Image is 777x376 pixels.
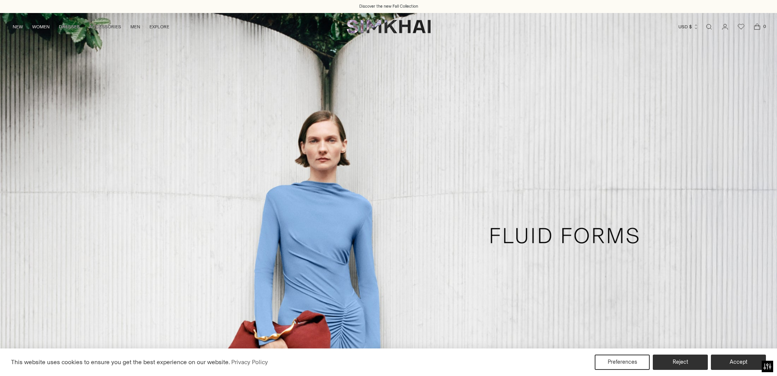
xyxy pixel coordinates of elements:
a: Open search modal [701,19,717,34]
button: Reject [653,355,708,370]
span: This website uses cookies to ensure you get the best experience on our website. [11,358,230,366]
a: Wishlist [733,19,749,34]
a: MEN [130,18,140,35]
a: SIMKHAI [347,19,431,34]
a: Discover the new Fall Collection [359,3,418,10]
a: ACCESSORIES [89,18,121,35]
a: Go to the account page [717,19,733,34]
button: USD $ [678,18,699,35]
a: DRESSES [59,18,80,35]
button: Accept [711,355,766,370]
a: Privacy Policy (opens in a new tab) [230,356,269,368]
a: Open cart modal [749,19,765,34]
span: 0 [761,23,768,30]
a: WOMEN [32,18,50,35]
a: NEW [13,18,23,35]
a: EXPLORE [149,18,169,35]
button: Preferences [595,355,650,370]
